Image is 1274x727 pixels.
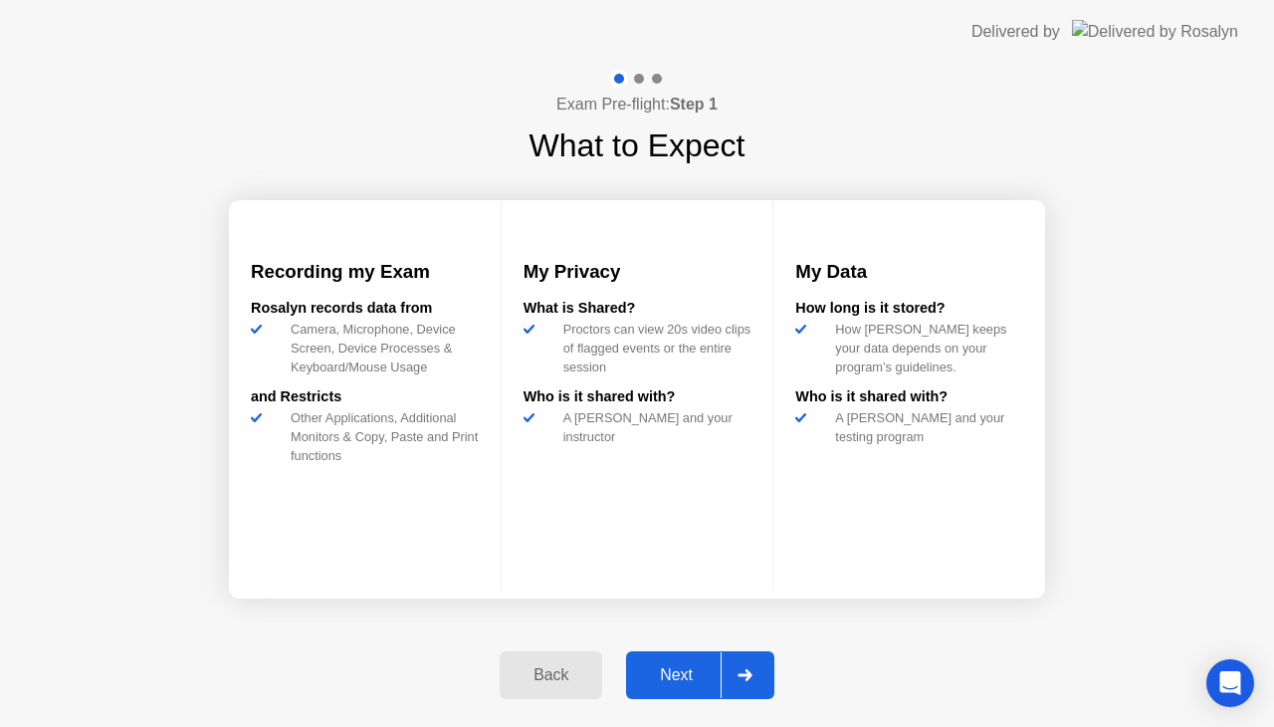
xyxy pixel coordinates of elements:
[251,258,479,286] h3: Recording my Exam
[283,408,479,466] div: Other Applications, Additional Monitors & Copy, Paste and Print functions
[556,93,718,117] h4: Exam Pre-flight:
[530,121,745,169] h1: What to Expect
[524,298,751,320] div: What is Shared?
[506,666,596,684] div: Back
[795,258,1023,286] h3: My Data
[795,298,1023,320] div: How long is it stored?
[626,651,774,699] button: Next
[827,408,1023,446] div: A [PERSON_NAME] and your testing program
[555,408,751,446] div: A [PERSON_NAME] and your instructor
[1072,20,1238,43] img: Delivered by Rosalyn
[251,298,479,320] div: Rosalyn records data from
[632,666,721,684] div: Next
[971,20,1060,44] div: Delivered by
[524,258,751,286] h3: My Privacy
[500,651,602,699] button: Back
[795,386,1023,408] div: Who is it shared with?
[251,386,479,408] div: and Restricts
[555,320,751,377] div: Proctors can view 20s video clips of flagged events or the entire session
[1206,659,1254,707] div: Open Intercom Messenger
[827,320,1023,377] div: How [PERSON_NAME] keeps your data depends on your program’s guidelines.
[524,386,751,408] div: Who is it shared with?
[283,320,479,377] div: Camera, Microphone, Device Screen, Device Processes & Keyboard/Mouse Usage
[670,96,718,113] b: Step 1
